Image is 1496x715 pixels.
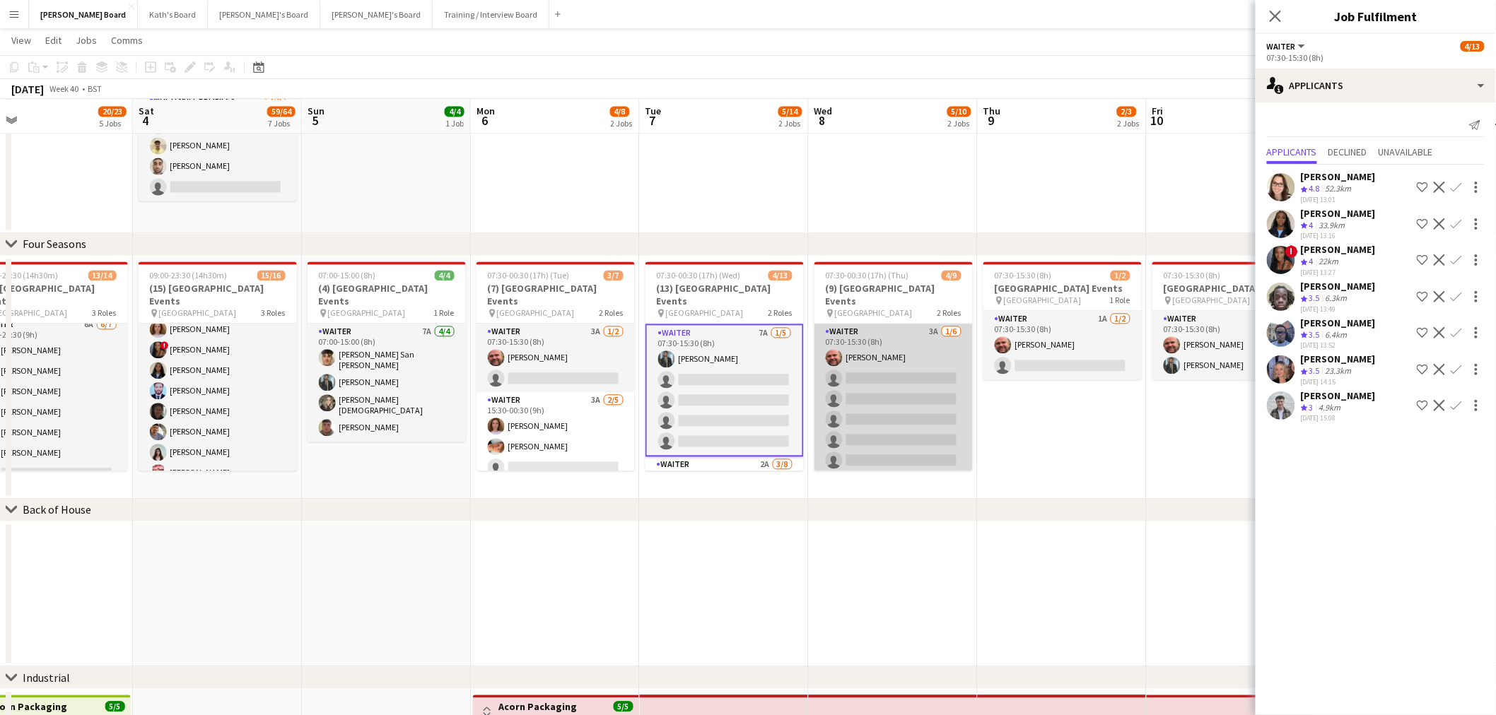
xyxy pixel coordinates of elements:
h3: Acorn Packaging [498,700,577,713]
span: Declined [1328,147,1367,157]
div: 4.9km [1316,402,1344,414]
div: 2 Jobs [1118,118,1140,129]
span: 3 Roles [262,307,286,318]
div: 2 Jobs [779,118,802,129]
span: 4/13 [1461,41,1485,52]
span: [GEOGRAPHIC_DATA] [666,307,744,318]
h3: (9) [GEOGRAPHIC_DATA] Events [814,282,973,307]
div: Four Seasons [23,237,86,251]
div: [PERSON_NAME] [1301,389,1376,402]
span: Thu [983,105,1001,117]
div: [DATE] 14:15 [1301,377,1376,386]
div: [PERSON_NAME] [1301,280,1376,292]
div: 07:30-15:30 (8h) [1267,52,1485,63]
div: 07:30-00:30 (17h) (Thu)4/9(9) [GEOGRAPHIC_DATA] Events [GEOGRAPHIC_DATA]2 RolesWaiter3A1/607:30-1... [814,261,973,471]
button: Training / Interview Board [433,1,549,28]
span: Sat [139,105,154,117]
span: [GEOGRAPHIC_DATA] [1004,295,1082,305]
span: 13/14 [88,270,117,280]
a: Jobs [70,31,103,49]
span: Edit [45,34,62,47]
span: 3.5 [1309,365,1320,376]
span: 8 [812,112,833,129]
span: Week 40 [47,83,82,94]
div: 1 Job [445,118,464,129]
span: 9 [981,112,1001,129]
div: [PERSON_NAME] [1301,243,1376,256]
div: 22km [1316,256,1342,268]
span: 4/13 [769,270,793,280]
span: 10 [1150,112,1164,129]
div: [DATE] 15:08 [1301,413,1376,422]
span: 15/16 [257,270,286,280]
span: 4/8 [610,106,630,117]
h3: [GEOGRAPHIC_DATA] Events [983,282,1142,295]
app-card-role: Waiter1A1/207:30-15:30 (8h)[PERSON_NAME] [983,311,1142,379]
app-job-card: 07:30-00:30 (17h) (Wed)4/13(13) [GEOGRAPHIC_DATA] Events [GEOGRAPHIC_DATA]2 RolesWaiter7A1/507:30... [645,261,804,471]
h3: [GEOGRAPHIC_DATA] Events [1152,282,1311,295]
span: 2/3 [1117,106,1137,117]
app-job-card: 07:00-15:00 (8h)4/4(4) [GEOGRAPHIC_DATA] Events [GEOGRAPHIC_DATA]1 RoleWaiter7A4/407:00-15:00 (8h... [308,261,466,442]
h3: (7) [GEOGRAPHIC_DATA] Events [477,282,635,307]
span: 07:30-00:30 (17h) (Wed) [657,270,741,280]
span: 5/5 [105,701,125,711]
span: 5/5 [614,701,633,711]
app-card-role: Waiter2A3/815:30-00:30 (9h) [645,456,804,648]
app-job-card: 07:30-15:30 (8h)1/2[GEOGRAPHIC_DATA] Events [GEOGRAPHIC_DATA]1 RoleWaiter1A1/207:30-15:30 (8h)[PE... [983,261,1142,379]
a: View [6,31,37,49]
span: 4/9 [942,270,962,280]
h3: (15) [GEOGRAPHIC_DATA] Events [139,282,297,307]
span: 4/4 [435,270,455,280]
span: Wed [814,105,833,117]
app-card-role: Waiter3A2/515:30-00:30 (9h)[PERSON_NAME][PERSON_NAME] [477,392,635,522]
span: 3.5 [1309,292,1320,303]
div: [DATE] 13:49 [1301,305,1376,314]
div: 33.9km [1316,220,1348,232]
span: Sun [308,105,325,117]
div: Applicants [1256,69,1496,102]
span: 3 Roles [93,307,117,318]
span: View [11,34,31,47]
div: [DATE] 13:16 [1301,231,1376,240]
span: 1/2 [1111,270,1130,280]
span: [GEOGRAPHIC_DATA] [159,307,237,318]
span: 7 [643,112,662,129]
span: 07:30-15:30 (8h) [1164,270,1221,280]
span: [GEOGRAPHIC_DATA] [1173,295,1251,305]
div: 6.4km [1323,329,1350,341]
span: 5 [305,112,325,129]
a: Edit [40,31,67,49]
app-job-card: 07:30-15:30 (8h)2/2[GEOGRAPHIC_DATA] Events [GEOGRAPHIC_DATA]1 RoleWaiter1A2/207:30-15:30 (8h)[PE... [1152,261,1311,379]
span: 09:00-23:30 (14h30m) [150,270,228,280]
app-card-role: Waiter1A2/207:30-15:30 (8h)[PERSON_NAME][PERSON_NAME] [1152,311,1311,379]
div: [PERSON_NAME] [1301,317,1376,329]
app-job-card: 09:00-23:30 (14h30m)15/16(15) [GEOGRAPHIC_DATA] Events [GEOGRAPHIC_DATA]3 Roles[PERSON_NAME][PERS... [139,261,297,471]
span: 1 Role [434,307,455,318]
h3: (13) [GEOGRAPHIC_DATA] Events [645,282,804,307]
div: [PERSON_NAME] [1301,207,1376,220]
div: 5 Jobs [99,118,126,129]
div: 23.3km [1323,365,1355,377]
span: Applicants [1267,147,1317,157]
span: 4.8 [1309,183,1320,194]
app-card-role: MULTISKILL PROFILES3/410:30-16:00 (5h30m)[PERSON_NAME][PERSON_NAME][PERSON_NAME] [139,91,297,201]
span: 4 [136,112,154,129]
app-job-card: 07:30-00:30 (17h) (Tue)3/7(7) [GEOGRAPHIC_DATA] Events [GEOGRAPHIC_DATA]2 RolesWaiter3A1/207:30-1... [477,261,635,471]
div: [DATE] 13:27 [1301,268,1376,277]
span: Unavailable [1379,147,1433,157]
span: 3/7 [604,270,624,280]
span: 6 [474,112,495,129]
div: [DATE] 13:01 [1301,195,1376,204]
div: 52.3km [1323,183,1355,195]
div: Back of House [23,502,91,516]
span: 59/64 [267,106,296,117]
h3: (4) [GEOGRAPHIC_DATA] Events [308,282,466,307]
span: ! [160,341,169,350]
span: Mon [477,105,495,117]
button: [PERSON_NAME] Board [29,1,138,28]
